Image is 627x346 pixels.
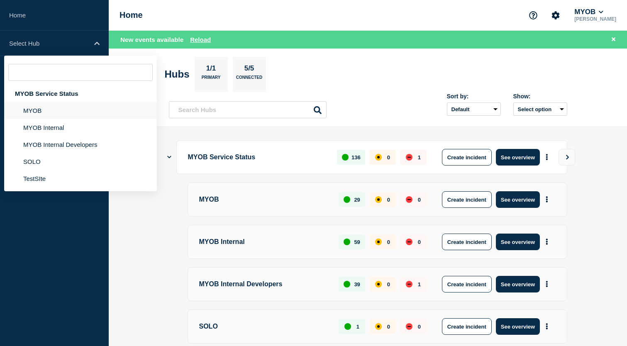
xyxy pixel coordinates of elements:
[354,239,360,245] p: 59
[418,239,421,245] p: 0
[190,36,211,43] button: Reload
[387,324,390,330] p: 0
[573,8,605,16] button: MYOB
[165,68,190,80] h2: Hubs
[525,7,542,24] button: Support
[542,234,552,250] button: More actions
[513,102,567,116] button: Select option
[188,149,328,166] p: MYOB Service Status
[406,154,412,161] div: down
[447,93,501,100] div: Sort by:
[496,234,540,250] button: See overview
[375,323,382,330] div: affected
[202,75,221,84] p: Primary
[387,154,390,161] p: 0
[442,149,492,166] button: Create incident
[4,170,157,187] li: TestSIte
[559,149,575,166] button: View
[199,318,329,335] p: SOLO
[406,323,412,330] div: down
[542,192,552,207] button: More actions
[241,64,257,75] p: 5/5
[418,281,421,288] p: 1
[203,64,219,75] p: 1/1
[120,36,183,43] span: New events available
[375,154,382,161] div: affected
[199,234,329,250] p: MYOB Internal
[496,276,540,292] button: See overview
[169,101,327,118] input: Search Hubs
[418,324,421,330] p: 0
[344,196,350,203] div: up
[442,234,492,250] button: Create incident
[167,154,171,161] button: Show Connected Hubs
[342,154,349,161] div: up
[418,154,421,161] p: 1
[199,276,329,292] p: MYOB Internal Developers
[442,191,492,208] button: Create incident
[120,10,143,20] h1: Home
[351,154,361,161] p: 136
[547,7,564,24] button: Account settings
[344,239,350,245] div: up
[542,277,552,292] button: More actions
[4,136,157,153] li: MYOB Internal Developers
[4,102,157,119] li: MYOB
[354,197,360,203] p: 29
[513,93,567,100] div: Show:
[4,153,157,170] li: SOLO
[4,119,157,136] li: MYOB Internal
[496,149,540,166] button: See overview
[542,319,552,334] button: More actions
[573,16,618,22] p: [PERSON_NAME]
[9,40,89,47] p: Select Hub
[344,323,351,330] div: up
[356,324,359,330] p: 1
[4,85,157,102] div: MYOB Service Status
[418,197,421,203] p: 0
[542,150,552,165] button: More actions
[375,196,382,203] div: affected
[406,196,412,203] div: down
[442,276,492,292] button: Create incident
[199,191,329,208] p: MYOB
[344,281,350,288] div: up
[375,281,382,288] div: affected
[387,197,390,203] p: 0
[387,281,390,288] p: 0
[406,239,412,245] div: down
[496,191,540,208] button: See overview
[375,239,382,245] div: affected
[406,281,412,288] div: down
[236,75,262,84] p: Connected
[387,239,390,245] p: 0
[447,102,501,116] select: Sort by
[354,281,360,288] p: 39
[496,318,540,335] button: See overview
[442,318,492,335] button: Create incident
